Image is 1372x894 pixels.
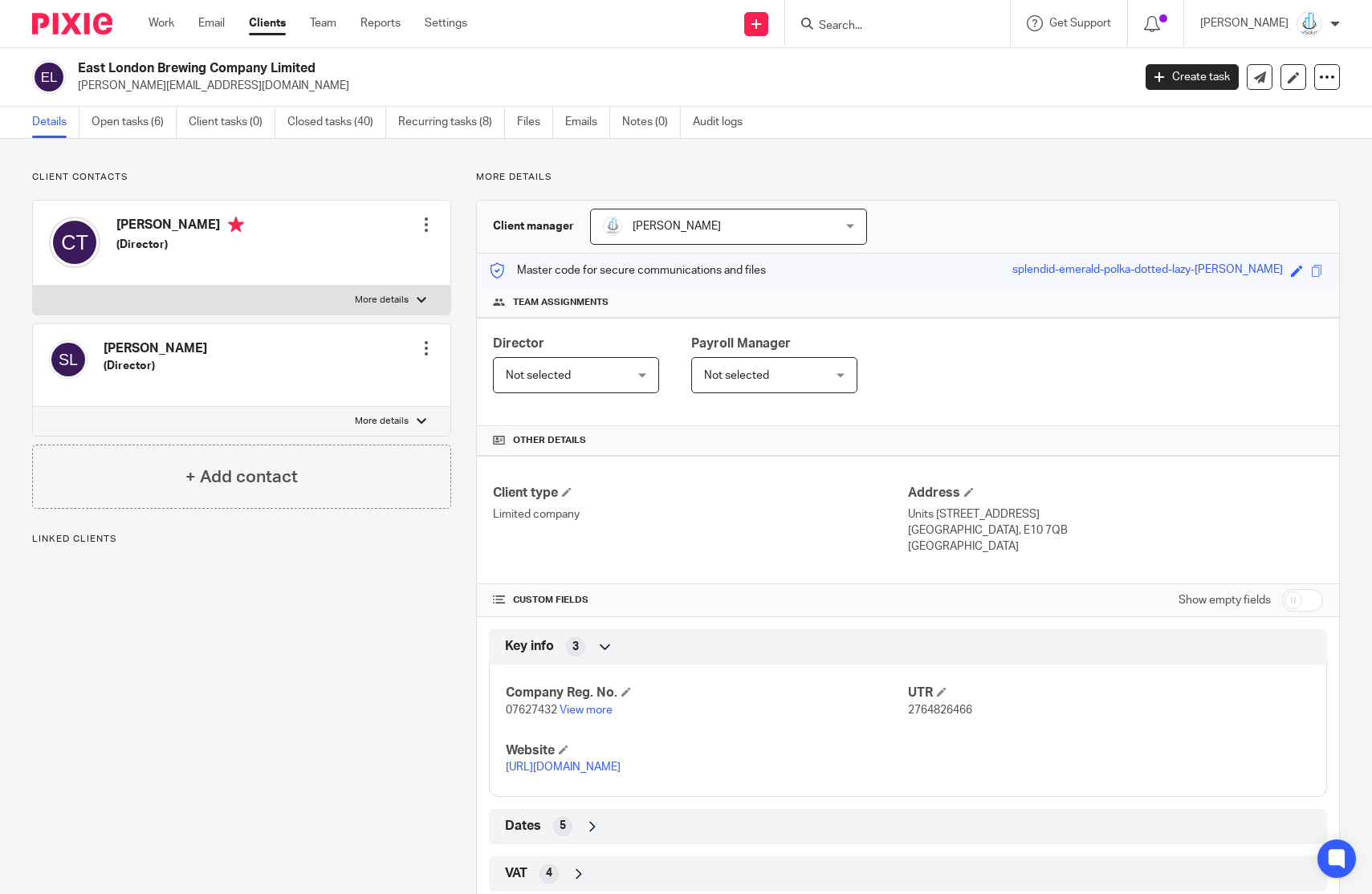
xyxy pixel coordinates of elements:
[249,15,286,31] a: Clients
[104,340,207,357] h4: [PERSON_NAME]
[287,107,386,138] a: Closed tasks (40)
[1012,262,1283,280] div: splendid-emerald-polka-dotted-lazy-[PERSON_NAME]
[493,485,908,502] h4: Client type
[92,107,177,138] a: Open tasks (6)
[908,522,1323,538] p: [GEOGRAPHIC_DATA], E10 7QB
[1200,15,1289,31] p: [PERSON_NAME]
[32,60,66,94] img: svg%3E
[506,705,557,716] span: 07627432
[505,638,554,655] span: Key info
[560,818,566,834] span: 5
[355,294,409,307] p: More details
[1146,64,1239,90] a: Create task
[493,594,908,607] h4: CUSTOM FIELDS
[310,15,336,31] a: Team
[32,13,112,35] img: Pixie
[704,370,769,381] span: Not selected
[493,218,574,234] h3: Client manager
[817,19,962,34] input: Search
[505,865,527,882] span: VAT
[78,60,913,77] h2: East London Brewing Company Limited
[622,107,681,138] a: Notes (0)
[49,340,88,379] img: svg%3E
[513,434,586,447] span: Other details
[517,107,553,138] a: Files
[908,506,1323,522] p: Units [STREET_ADDRESS]
[506,742,908,759] h4: Website
[476,171,1340,184] p: More details
[1049,18,1111,29] span: Get Support
[360,15,401,31] a: Reports
[32,171,451,184] p: Client contacts
[693,107,755,138] a: Audit logs
[489,262,766,278] p: Master code for secure communications and files
[104,358,207,374] h5: (Director)
[49,217,100,268] img: svg%3E
[506,685,908,701] h4: Company Reg. No.
[1179,592,1271,608] label: Show empty fields
[572,639,579,655] span: 3
[546,865,552,881] span: 4
[908,538,1323,555] p: [GEOGRAPHIC_DATA]
[603,217,622,236] img: Logo_PNG.png
[506,370,571,381] span: Not selected
[32,107,79,138] a: Details
[116,237,244,253] h5: (Director)
[78,78,1122,94] p: [PERSON_NAME][EMAIL_ADDRESS][DOMAIN_NAME]
[691,337,791,350] span: Payroll Manager
[189,107,275,138] a: Client tasks (0)
[560,705,613,716] a: View more
[908,485,1323,502] h4: Address
[633,221,721,232] span: [PERSON_NAME]
[398,107,505,138] a: Recurring tasks (8)
[32,533,451,546] p: Linked clients
[505,818,541,835] span: Dates
[116,217,244,237] h4: [PERSON_NAME]
[513,296,609,309] span: Team assignments
[185,465,298,490] h4: + Add contact
[228,217,244,233] i: Primary
[355,415,409,428] p: More details
[565,107,610,138] a: Emails
[425,15,467,31] a: Settings
[493,506,908,522] p: Limited company
[908,705,972,716] span: 2764826466
[149,15,174,31] a: Work
[908,685,1310,701] h4: UTR
[493,337,544,350] span: Director
[1297,11,1322,37] img: Logo_PNG.png
[198,15,225,31] a: Email
[506,762,621,773] a: [URL][DOMAIN_NAME]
